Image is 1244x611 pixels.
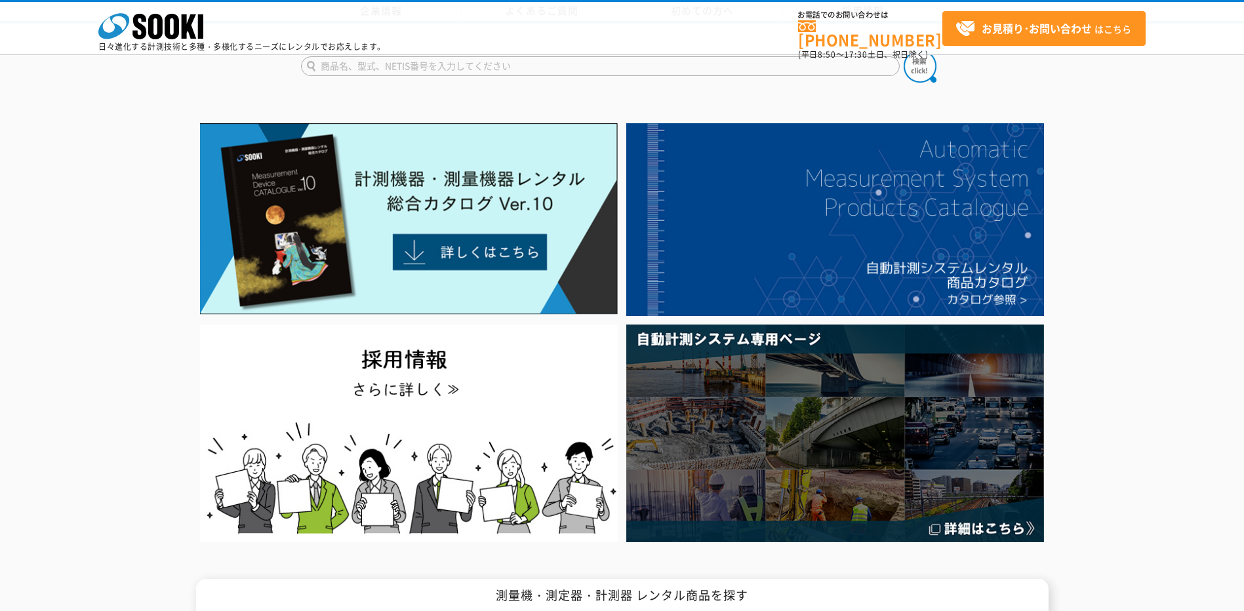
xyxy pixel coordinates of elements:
span: 17:30 [844,49,868,60]
img: Catalog Ver10 [200,123,618,315]
span: 8:50 [818,49,836,60]
input: 商品名、型式、NETIS番号を入力してください [301,56,900,76]
span: (平日 ～ 土日、祝日除く) [798,49,928,60]
span: お電話でのお問い合わせは [798,11,942,19]
img: btn_search.png [904,50,936,83]
a: [PHONE_NUMBER] [798,20,942,47]
img: SOOKI recruit [200,325,618,542]
a: お見積り･お問い合わせはこちら [942,11,1146,46]
img: 自動計測システムカタログ [626,123,1044,316]
img: 自動計測システム専用ページ [626,325,1044,542]
span: はこちら [955,19,1131,39]
strong: お見積り･お問い合わせ [982,20,1092,36]
p: 日々進化する計測技術と多種・多様化するニーズにレンタルでお応えします。 [98,43,386,50]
